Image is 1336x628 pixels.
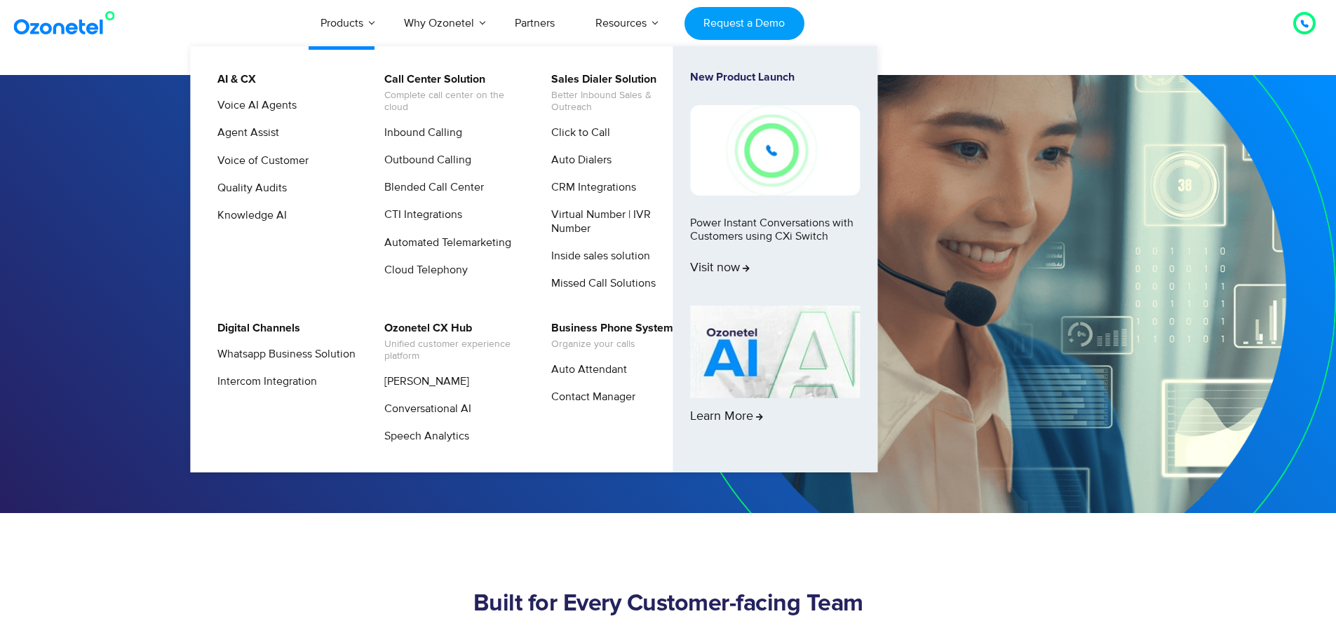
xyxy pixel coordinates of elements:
[551,90,689,114] span: Better Inbound Sales & Outreach
[690,105,860,195] img: New-Project-17.png
[542,71,691,116] a: Sales Dialer SolutionBetter Inbound Sales & Outreach
[690,261,750,276] span: Visit now
[375,124,464,142] a: Inbound Calling
[384,339,522,362] span: Unified customer experience platform
[208,179,289,197] a: Quality Audits
[208,346,358,363] a: Whatsapp Business Solution
[208,207,289,224] a: Knowledge AI
[375,261,470,279] a: Cloud Telephony
[542,179,638,196] a: CRM Integrations
[375,428,471,445] a: Speech Analytics
[208,320,302,337] a: Digital Channels
[375,71,525,116] a: Call Center SolutionComplete call center on the cloud
[542,275,658,292] a: Missed Call Solutions
[690,306,860,449] a: Learn More
[690,409,763,425] span: Learn More
[542,206,691,237] a: Virtual Number | IVR Number
[375,151,473,169] a: Outbound Calling
[375,400,473,418] a: Conversational AI
[208,373,319,390] a: Intercom Integration
[542,247,652,265] a: Inside sales solution
[208,124,281,142] a: Agent Assist
[690,71,860,300] a: New Product LaunchPower Instant Conversations with Customers using CXi SwitchVisit now
[230,590,1107,618] h2: Built for Every Customer-facing Team
[551,339,673,350] span: Organize your calls
[690,306,860,398] img: AI
[542,124,612,142] a: Click to Call
[542,151,614,169] a: Auto Dialers
[684,7,804,40] a: Request a Demo
[542,388,637,406] a: Contact Manager
[375,179,486,196] a: Blended Call Center
[375,234,513,252] a: Automated Telemarketing
[375,373,471,390] a: [PERSON_NAME]
[208,152,311,170] a: Voice of Customer
[375,320,525,364] a: Ozonetel CX HubUnified customer experience platform
[375,206,464,224] a: CTI Integrations
[208,71,258,88] a: AI & CX
[542,361,629,378] a: Auto Attendant
[208,97,299,114] a: Voice AI Agents
[384,90,522,114] span: Complete call center on the cloud
[542,320,675,353] a: Business Phone SystemOrganize your calls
